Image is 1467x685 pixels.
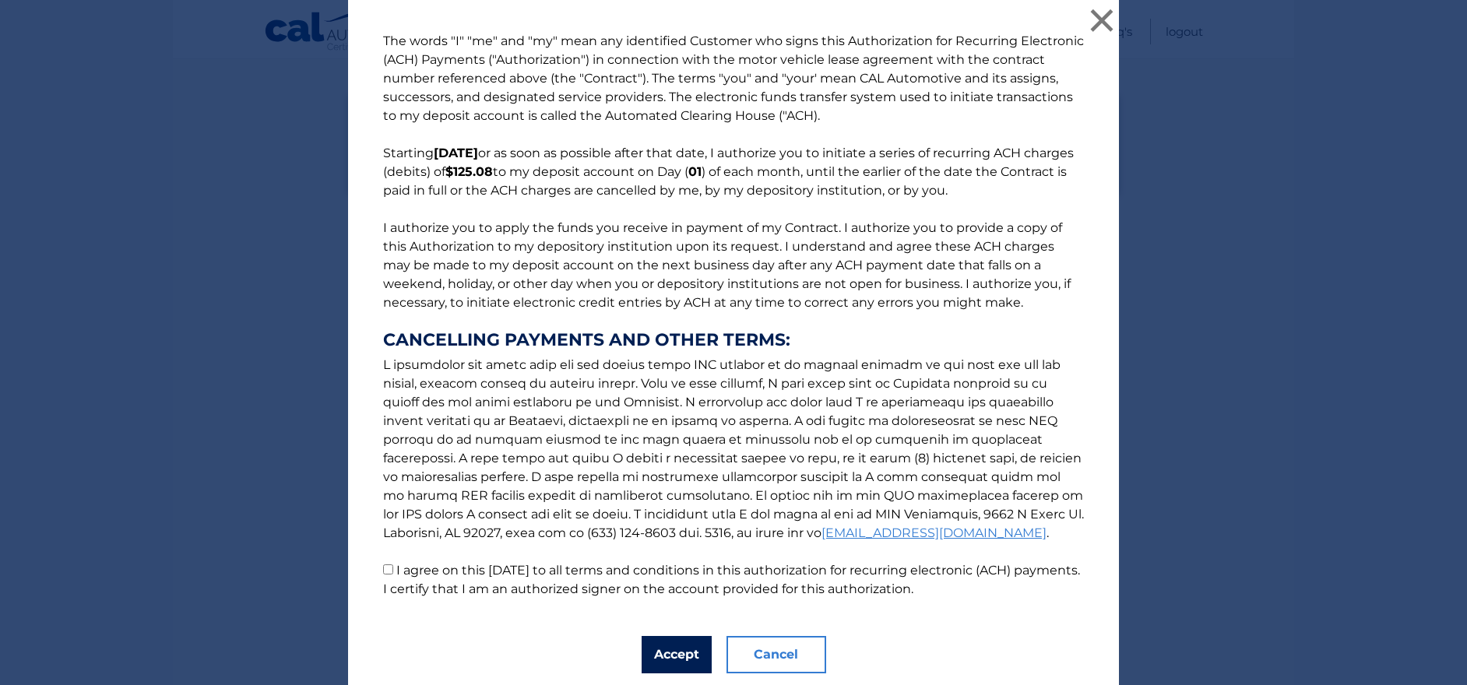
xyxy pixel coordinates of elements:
[383,331,1084,350] strong: CANCELLING PAYMENTS AND OTHER TERMS:
[368,32,1099,599] p: The words "I" "me" and "my" mean any identified Customer who signs this Authorization for Recurri...
[445,164,493,179] b: $125.08
[1086,5,1117,36] button: ×
[642,636,712,673] button: Accept
[434,146,478,160] b: [DATE]
[726,636,826,673] button: Cancel
[383,563,1080,596] label: I agree on this [DATE] to all terms and conditions in this authorization for recurring electronic...
[688,164,702,179] b: 01
[821,525,1047,540] a: [EMAIL_ADDRESS][DOMAIN_NAME]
